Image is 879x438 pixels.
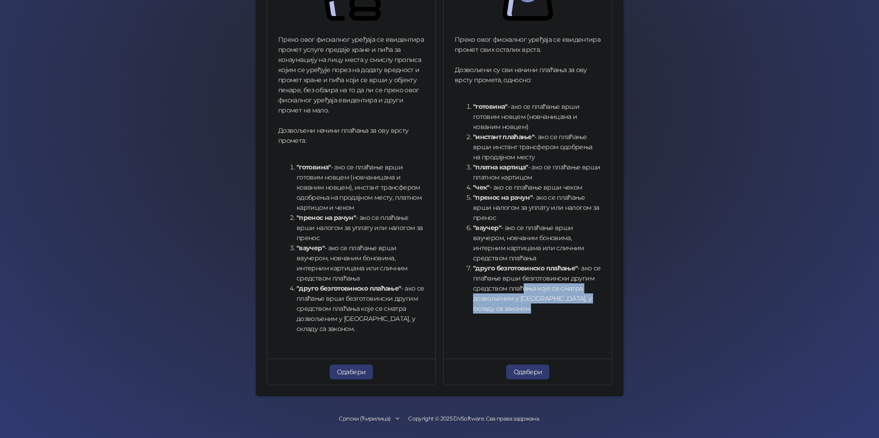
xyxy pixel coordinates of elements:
[455,34,601,320] div: Преко овог фискалног уређаја се евидентира промет свих осталих врста. Дозвољени су сви начини пла...
[473,193,532,202] strong: "пренос на рачун"
[473,133,534,141] strong: "инстант плаћање"
[297,163,331,171] strong: "готовина"
[278,34,424,340] div: Преко овог фискалног уређаја се евидентира промет услуге предаје хране и пића за конзумацију на л...
[473,102,508,111] strong: "готовина"
[297,284,401,292] strong: "друго безготовинско плаћање"
[473,182,601,192] li: - ако се плаћање врши чеком
[473,224,501,232] strong: "ваучер"
[473,132,601,162] li: - ако се плаћање врши инстант трансфером одобрења на продајном месту
[473,162,601,182] li: - ако се плаћање врши платном картицом
[297,243,424,283] li: - ако се плаћање врши ваучером, новчаним боновима, интерним картицама или сличним средством плаћања
[297,213,356,222] strong: "пренос на рачун"
[473,263,601,314] li: - ако се плаћање врши безготовински другим средством плаћања које се сматра дозвољеним у [GEOGRAP...
[297,162,424,213] li: - ако се плаћање врши готовим новцем (новчаницама и кованим новцем), инстант трансфером одобрења ...
[473,223,601,263] li: - ако се плаћање врши ваучером, новчаним боновима, интерним картицама или сличним средством плаћања
[473,192,601,223] li: - ако се плаћање врши налогом за уплату или налогом за пренос
[297,244,325,252] strong: "ваучер"
[473,183,490,191] strong: "чек"
[473,101,601,132] li: - ако се плаћање врши готовим новцем (новчаницама и кованим новцем)
[297,283,424,334] li: - ако се плаћање врши безготовински другим средством плаћања које се сматра дозвољеним у [GEOGRAP...
[297,213,424,243] li: - ако се плаћање врши налогом за уплату или налогом за пренос
[473,264,577,272] strong: "друго безготовинско плаћање"
[330,365,373,379] button: Одабери
[473,163,528,171] strong: "платна картица"
[506,365,550,379] button: Одабери
[339,415,390,423] div: Српски (Ћирилица)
